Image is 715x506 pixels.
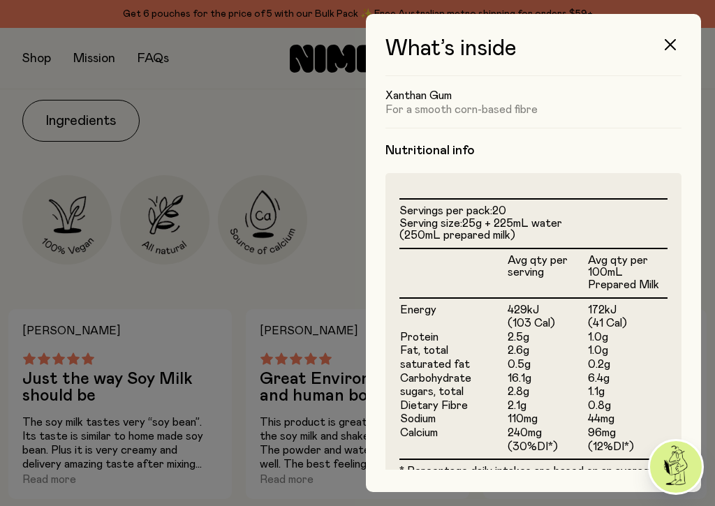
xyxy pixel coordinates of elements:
[507,412,587,426] td: 110mg
[587,385,668,399] td: 1.1g
[507,298,587,318] td: 429kJ
[507,358,587,372] td: 0.5g
[587,372,668,386] td: 6.4g
[385,89,681,103] h5: Xanthan Gum
[587,412,668,426] td: 44mg
[399,218,668,242] li: Serving size:
[399,466,668,490] p: * Percentage daily intakes are based on an average adult diet of 8700kJ.
[385,36,681,76] h3: What’s inside
[400,345,448,356] span: Fat, total
[507,317,587,331] td: (103 Cal)
[399,218,562,241] span: 25g + 225mL water (250mL prepared milk)
[400,373,471,384] span: Carbohydrate
[587,399,668,413] td: 0.8g
[587,344,668,358] td: 1.0g
[650,441,702,493] img: agent
[507,385,587,399] td: 2.8g
[587,298,668,318] td: 172kJ
[400,413,436,424] span: Sodium
[587,358,668,372] td: 0.2g
[507,426,587,440] td: 240mg
[385,142,681,159] h4: Nutritional info
[587,440,668,459] td: (12%DI*)
[507,344,587,358] td: 2.6g
[400,332,438,343] span: Protein
[400,400,468,411] span: Dietary Fibre
[492,205,506,216] span: 20
[587,248,668,298] th: Avg qty per 100mL Prepared Milk
[400,304,436,315] span: Energy
[400,386,464,397] span: sugars, total
[400,359,470,370] span: saturated fat
[507,440,587,459] td: (30%DI*)
[399,205,668,218] li: Servings per pack:
[507,331,587,345] td: 2.5g
[400,427,438,438] span: Calcium
[587,317,668,331] td: (41 Cal)
[507,399,587,413] td: 2.1g
[507,372,587,386] td: 16.1g
[385,103,681,117] p: For a smooth corn-based fibre
[507,248,587,298] th: Avg qty per serving
[587,426,668,440] td: 96mg
[587,331,668,345] td: 1.0g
